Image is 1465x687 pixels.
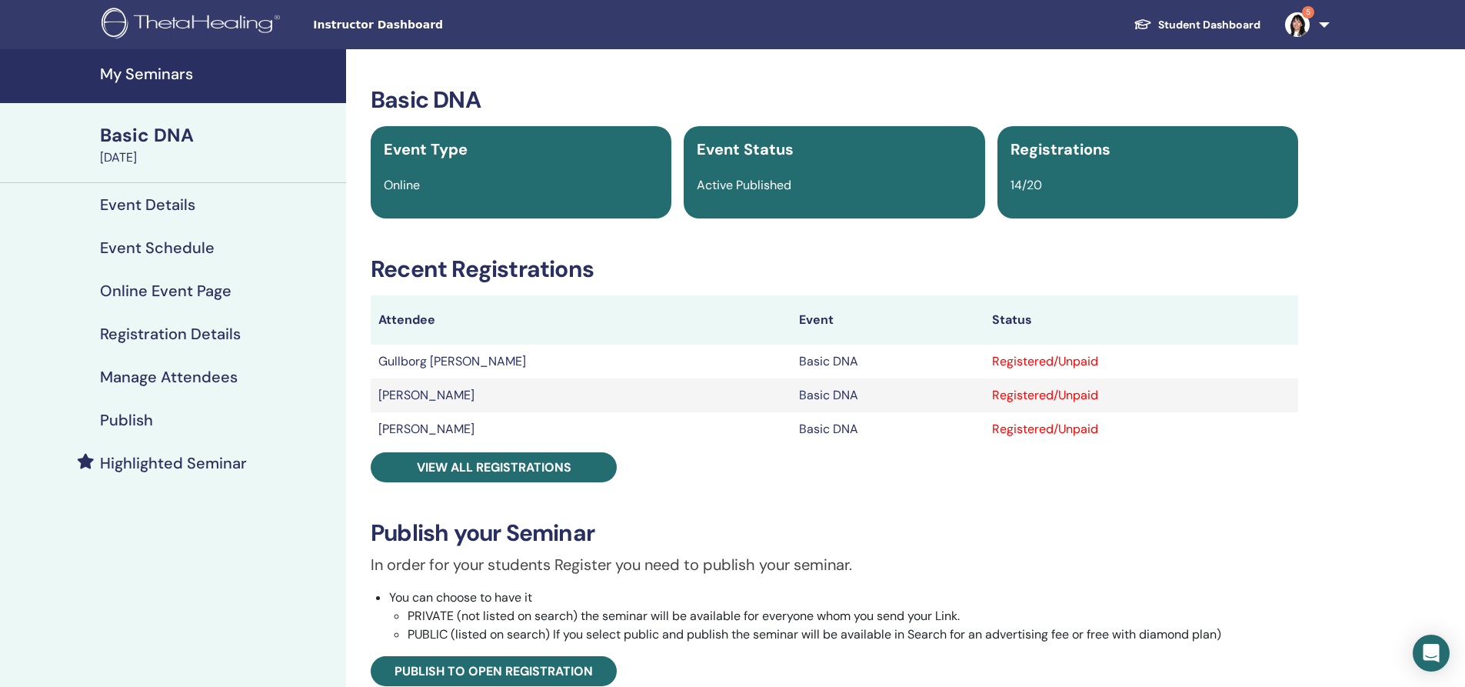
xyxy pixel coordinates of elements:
h4: Event Schedule [100,238,215,257]
img: logo.png [102,8,285,42]
h4: Registration Details [100,325,241,343]
li: PRIVATE (not listed on search) the seminar will be available for everyone whom you send your Link. [408,607,1298,625]
td: Gullborg [PERSON_NAME] [371,345,791,379]
div: Basic DNA [100,122,337,148]
h3: Publish your Seminar [371,519,1298,547]
img: default.jpg [1285,12,1310,37]
span: 14/20 [1011,177,1042,193]
h4: My Seminars [100,65,337,83]
td: [PERSON_NAME] [371,379,791,412]
td: Basic DNA [791,345,984,379]
td: [PERSON_NAME] [371,412,791,446]
span: Event Status [697,139,794,159]
h4: Highlighted Seminar [100,454,247,472]
a: Publish to open registration [371,656,617,686]
h4: Publish [100,411,153,429]
span: Event Type [384,139,468,159]
img: graduation-cap-white.svg [1134,18,1152,31]
span: Registrations [1011,139,1110,159]
a: Basic DNA[DATE] [91,122,346,167]
span: Publish to open registration [395,663,593,679]
td: Basic DNA [791,379,984,412]
h4: Event Details [100,195,195,214]
th: Status [984,295,1298,345]
div: [DATE] [100,148,337,167]
div: Registered/Unpaid [992,386,1290,405]
div: Open Intercom Messenger [1413,635,1450,672]
span: Instructor Dashboard [313,17,544,33]
li: PUBLIC (listed on search) If you select public and publish the seminar will be available in Searc... [408,625,1298,644]
h3: Recent Registrations [371,255,1298,283]
span: 5 [1302,6,1314,18]
p: In order for your students Register you need to publish your seminar. [371,553,1298,576]
th: Attendee [371,295,791,345]
h4: Online Event Page [100,282,231,300]
h4: Manage Attendees [100,368,238,386]
a: View all registrations [371,452,617,482]
div: Registered/Unpaid [992,420,1290,439]
h3: Basic DNA [371,86,1298,114]
span: Online [384,177,420,193]
span: View all registrations [417,459,571,475]
span: Active Published [697,177,791,193]
td: Basic DNA [791,412,984,446]
a: Student Dashboard [1121,11,1273,39]
li: You can choose to have it [389,589,1298,644]
th: Event [791,295,984,345]
div: Registered/Unpaid [992,352,1290,371]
